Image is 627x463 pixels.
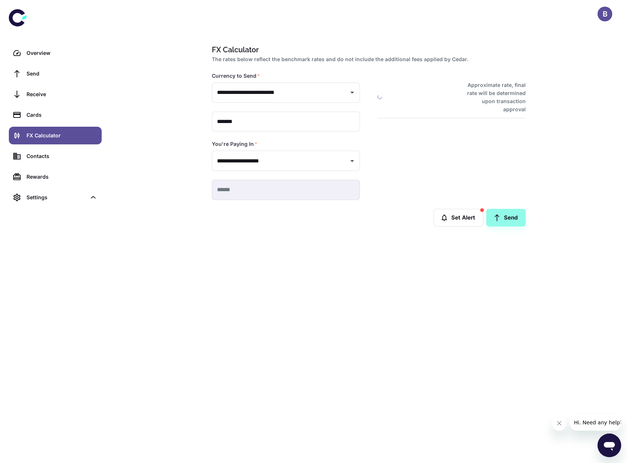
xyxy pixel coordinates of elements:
span: Hi. Need any help? [4,5,53,11]
div: Overview [27,49,97,57]
h1: FX Calculator [212,44,523,55]
button: Set Alert [434,209,483,227]
iframe: Button to launch messaging window [598,434,621,457]
button: Open [347,87,357,98]
div: Send [27,70,97,78]
h6: Approximate rate, final rate will be determined upon transaction approval [459,81,526,113]
a: Send [486,209,526,227]
label: Currency to Send [212,72,260,80]
label: You're Paying In [212,140,258,148]
div: Settings [27,193,86,201]
button: Open [347,156,357,166]
a: Rewards [9,168,102,186]
div: Receive [27,90,97,98]
a: Overview [9,44,102,62]
iframe: Close message [552,416,567,431]
div: Contacts [27,152,97,160]
a: Cards [9,106,102,124]
div: FX Calculator [27,131,97,140]
a: Receive [9,85,102,103]
a: FX Calculator [9,127,102,144]
div: Rewards [27,173,97,181]
div: Cards [27,111,97,119]
a: Send [9,65,102,83]
iframe: Message from company [570,414,621,431]
button: B [598,7,612,21]
a: Contacts [9,147,102,165]
div: Settings [9,189,102,206]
